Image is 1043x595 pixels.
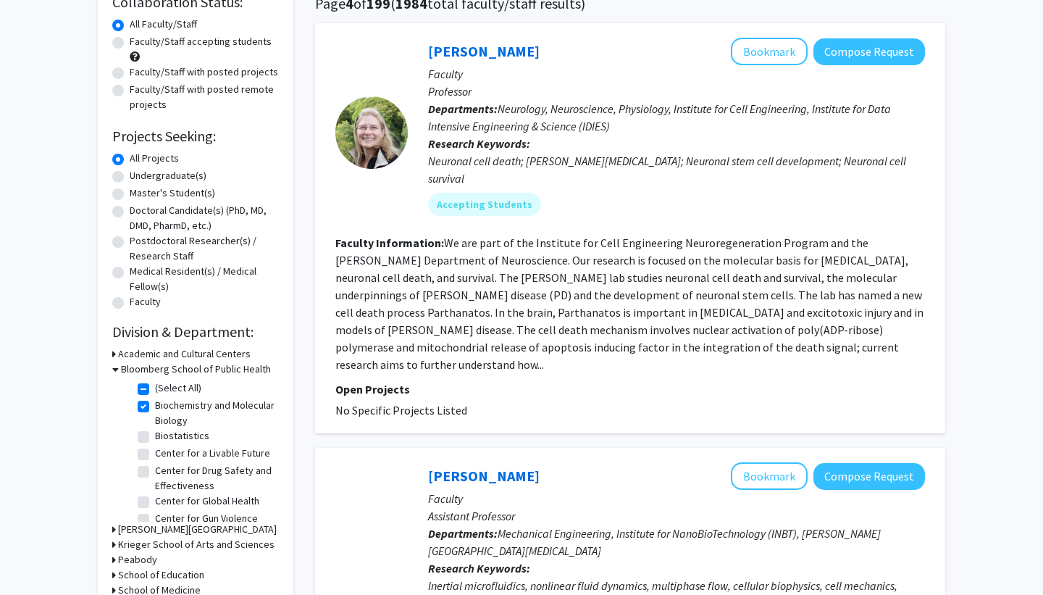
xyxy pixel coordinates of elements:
label: Biostatistics [155,428,209,444]
h2: Division & Department: [112,323,279,341]
span: Neurology, Neuroscience, Physiology, Institute for Cell Engineering, Institute for Data Intensive... [428,101,891,133]
label: Faculty/Staff accepting students [130,34,272,49]
h2: Projects Seeking: [112,128,279,145]
span: Mechanical Engineering, Institute for NanoBioTechnology (INBT), [PERSON_NAME][GEOGRAPHIC_DATA][ME... [428,526,881,558]
fg-read-more: We are part of the Institute for Cell Engineering Neuroregeneration Program and the [PERSON_NAME]... [335,236,923,372]
b: Research Keywords: [428,561,530,575]
b: Research Keywords: [428,136,530,151]
label: Undergraduate(s) [130,168,206,183]
label: Center for Gun Violence Solutions [155,511,275,541]
div: Neuronal cell death; [PERSON_NAME][MEDICAL_DATA]; Neuronal stem cell development; Neuronal cell s... [428,152,925,187]
label: All Faculty/Staff [130,17,197,32]
label: Faculty [130,294,161,309]
p: Open Projects [335,380,925,398]
h3: Peabody [118,552,157,567]
label: Center for Global Health [155,494,259,509]
label: (Select All) [155,380,201,396]
h3: Krieger School of Arts and Sciences [118,537,275,552]
label: Center for a Livable Future [155,446,270,461]
h3: [PERSON_NAME][GEOGRAPHIC_DATA] [118,522,277,537]
p: Faculty [428,65,925,83]
label: Faculty/Staff with posted projects [130,65,278,80]
label: Postdoctoral Researcher(s) / Research Staff [130,233,279,264]
b: Faculty Information: [335,236,444,250]
a: [PERSON_NAME] [428,467,540,485]
label: All Projects [130,151,179,166]
a: [PERSON_NAME] [428,42,540,60]
button: Compose Request to Valina Dawson [813,38,925,65]
label: Faculty/Staff with posted remote projects [130,82,279,112]
button: Add Valina Dawson to Bookmarks [731,38,808,65]
p: Assistant Professor [428,507,925,525]
label: Master's Student(s) [130,186,215,201]
label: Biochemistry and Molecular Biology [155,398,275,428]
b: Departments: [428,101,498,116]
span: No Specific Projects Listed [335,403,467,417]
label: Medical Resident(s) / Medical Fellow(s) [130,264,279,294]
h3: School of Education [118,567,204,583]
button: Compose Request to Claire Hur [813,463,925,490]
button: Add Claire Hur to Bookmarks [731,462,808,490]
h3: Academic and Cultural Centers [118,346,251,362]
h3: Bloomberg School of Public Health [121,362,271,377]
label: Center for Drug Safety and Effectiveness [155,463,275,494]
iframe: Chat [11,530,62,584]
mat-chip: Accepting Students [428,193,541,216]
label: Doctoral Candidate(s) (PhD, MD, DMD, PharmD, etc.) [130,203,279,233]
b: Departments: [428,526,498,541]
p: Faculty [428,490,925,507]
p: Professor [428,83,925,100]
